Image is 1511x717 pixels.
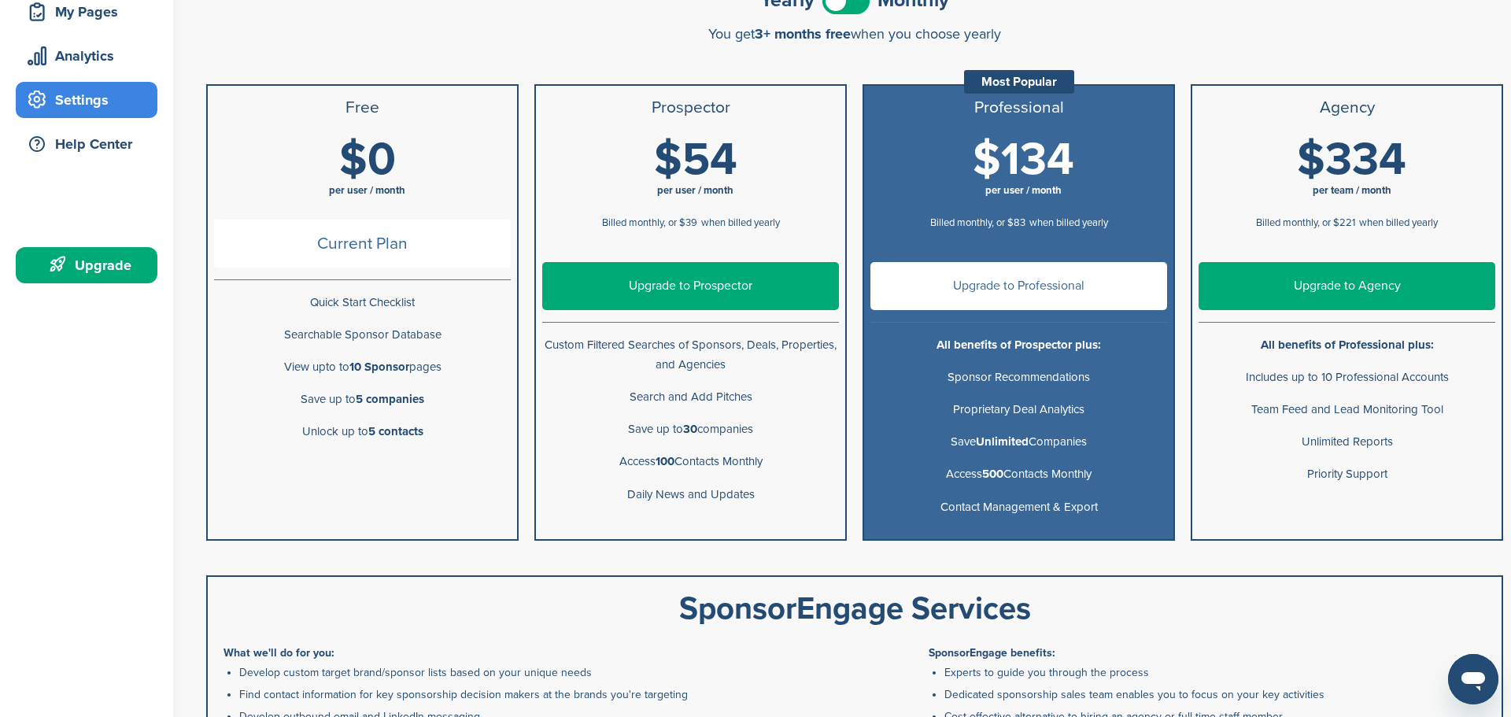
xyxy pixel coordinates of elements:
a: Settings [16,82,157,118]
p: Team Feed and Lead Monitoring Tool [1199,400,1495,419]
p: Save up to [214,390,511,409]
li: Develop custom target brand/sponsor lists based on your unique needs [239,664,850,681]
b: 500 [982,467,1003,481]
p: Search and Add Pitches [542,387,839,407]
span: 3+ months free [755,25,851,43]
p: Unlimited Reports [1199,432,1495,452]
b: SponsorEngage benefits: [929,646,1055,660]
span: when billed yearly [701,216,780,229]
b: All benefits of Prospector plus: [937,338,1101,352]
iframe: Button to launch messaging window [1448,654,1498,704]
span: Current Plan [214,220,511,268]
p: Access Contacts Monthly [870,464,1167,484]
b: Unlimited [976,434,1029,449]
span: per user / month [985,184,1062,197]
div: Most Popular [964,70,1074,94]
h3: Professional [870,98,1167,117]
b: 30 [683,422,697,436]
h3: Free [214,98,511,117]
span: per user / month [657,184,733,197]
p: Save up to companies [542,419,839,439]
span: when billed yearly [1029,216,1108,229]
p: Custom Filtered Searches of Sponsors, Deals, Properties, and Agencies [542,335,839,375]
a: Analytics [16,38,157,74]
b: 5 contacts [368,424,423,438]
div: Analytics [24,42,157,70]
p: Daily News and Updates [542,485,839,504]
span: $0 [339,132,396,187]
a: Help Center [16,126,157,162]
div: SponsorEngage Services [224,593,1486,624]
p: Quick Start Checklist [214,293,511,312]
a: Upgrade to Agency [1199,262,1495,310]
div: Settings [24,86,157,114]
h3: Prospector [542,98,839,117]
p: Searchable Sponsor Database [214,325,511,345]
li: Experts to guide you through the process [944,664,1487,681]
p: Priority Support [1199,464,1495,484]
p: Proprietary Deal Analytics [870,400,1167,419]
p: Save Companies [870,432,1167,452]
p: Contact Management & Export [870,497,1167,517]
p: Access Contacts Monthly [542,452,839,471]
span: per user / month [329,184,405,197]
a: Upgrade [16,247,157,283]
li: Find contact information for key sponsorship decision makers at the brands you're targeting [239,686,850,703]
div: Upgrade [24,251,157,279]
span: per team / month [1313,184,1391,197]
h3: Agency [1199,98,1495,117]
p: Includes up to 10 Professional Accounts [1199,368,1495,387]
p: Sponsor Recommendations [870,368,1167,387]
b: 10 Sponsor [349,360,409,374]
span: Billed monthly, or $83 [930,216,1025,229]
b: All benefits of Professional plus: [1261,338,1434,352]
p: Unlock up to [214,422,511,442]
b: 100 [656,454,674,468]
span: $54 [654,132,737,187]
b: What we'll do for you: [224,646,334,660]
b: 5 companies [356,392,424,406]
span: Billed monthly, or $221 [1256,216,1355,229]
span: when billed yearly [1359,216,1438,229]
div: You get when you choose yearly [206,26,1503,42]
li: Dedicated sponsorship sales team enables you to focus on your key activities [944,686,1487,703]
a: Upgrade to Professional [870,262,1167,310]
span: $334 [1297,132,1406,187]
span: $134 [973,132,1074,187]
div: Help Center [24,130,157,158]
span: Billed monthly, or $39 [602,216,697,229]
p: View upto to pages [214,357,511,377]
a: Upgrade to Prospector [542,262,839,310]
